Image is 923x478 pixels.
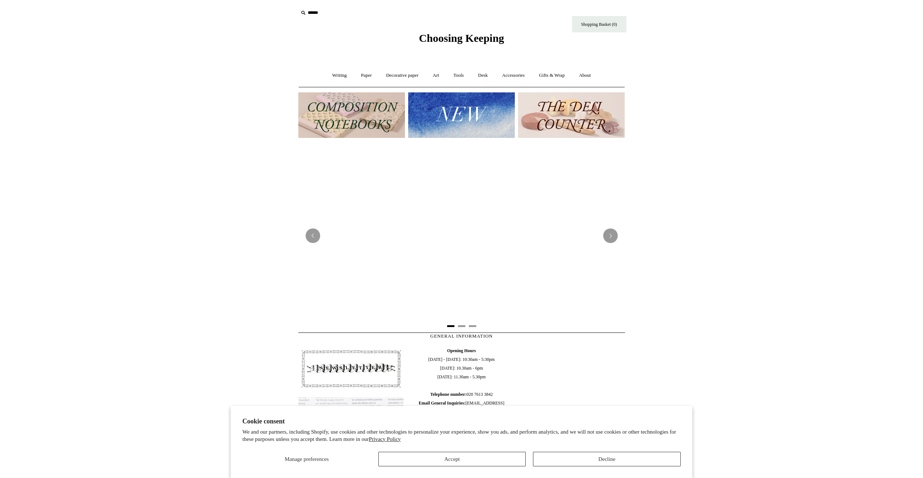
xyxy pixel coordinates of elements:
[519,346,625,455] iframe: google_map
[447,348,476,353] b: Opening Hours
[472,66,494,85] a: Desk
[496,66,531,85] a: Accessories
[242,429,681,443] p: We and our partners, including Shopify, use cookies and other technologies to personalize your ex...
[419,32,504,44] span: Choosing Keeping
[465,392,466,397] b: :
[306,228,320,243] button: Previous
[378,452,526,466] button: Accept
[430,392,467,397] b: Telephone number
[430,333,493,339] span: GENERAL INFORMATION
[354,66,378,85] a: Paper
[469,325,476,327] button: Page 3
[419,401,504,414] span: [EMAIL_ADDRESS][DOMAIN_NAME]
[409,346,514,416] span: [DATE] - [DATE]: 10:30am - 5:30pm [DATE]: 10.30am - 6pm [DATE]: 11.30am - 5.30pm 020 7613 3842
[285,456,329,462] span: Manage preferences
[572,66,597,85] a: About
[603,228,618,243] button: Next
[447,325,454,327] button: Page 1
[408,92,515,138] img: New.jpg__PID:f73bdf93-380a-4a35-bcfe-7823039498e1
[242,418,681,425] h2: Cookie consent
[533,452,681,466] button: Decline
[298,346,404,391] img: pf-4db91bb9--1305-Newsletter-Button_1200x.jpg
[242,452,371,466] button: Manage preferences
[298,92,405,138] img: 202302 Composition ledgers.jpg__PID:69722ee6-fa44-49dd-a067-31375e5d54ec
[298,145,625,327] img: USA PSA .jpg__PID:33428022-6587-48b7-8b57-d7eefc91f15a
[298,397,404,442] img: pf-635a2b01-aa89-4342-bbcd-4371b60f588c--In-the-press-Button_1200x.jpg
[532,66,571,85] a: Gifts & Wrap
[326,66,353,85] a: Writing
[572,16,626,32] a: Shopping Basket (0)
[419,38,504,43] a: Choosing Keeping
[518,92,625,138] img: The Deli Counter
[447,66,470,85] a: Tools
[369,436,401,442] a: Privacy Policy
[458,325,465,327] button: Page 2
[426,66,446,85] a: Art
[419,401,466,406] b: Email General Inquiries:
[379,66,425,85] a: Decorative paper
